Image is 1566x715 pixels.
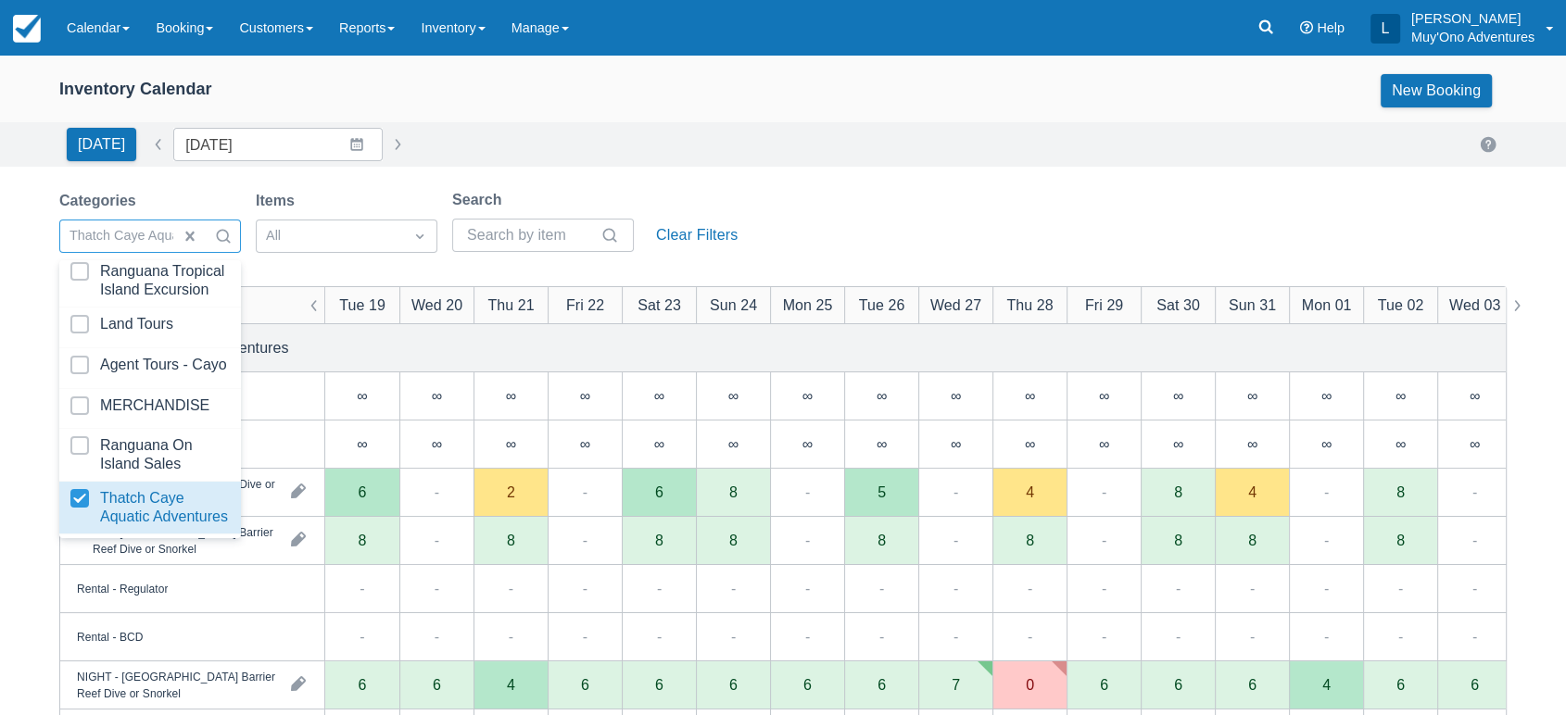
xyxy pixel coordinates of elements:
div: Sun 31 [1229,294,1276,316]
div: 6 [325,661,399,709]
div: ∞ [1099,388,1109,403]
div: ∞ [770,372,844,420]
div: - [805,481,810,503]
div: ∞ [728,436,739,451]
div: 6 [581,677,589,692]
div: 6 [359,677,367,692]
div: - [435,481,439,503]
input: Date [173,128,383,161]
div: 6 [1215,661,1289,709]
div: 6 [878,677,886,692]
input: Search by item [467,219,597,252]
p: Muy'Ono Adventures [1411,28,1534,46]
div: 8 [1026,533,1034,547]
div: 8 [507,533,515,547]
div: Tue 26 [859,294,905,316]
div: ∞ [654,388,664,403]
div: ∞ [399,372,474,420]
label: Search [452,189,509,211]
div: ∞ [1396,436,1406,451]
div: - [731,577,736,599]
div: Thu 28 [1006,294,1053,316]
div: ∞ [696,372,770,420]
div: - [953,577,958,599]
div: Tue 19 [339,294,385,316]
div: 4 [1289,661,1363,709]
div: 6 [655,484,663,499]
div: ∞ [1025,436,1035,451]
div: ∞ [1173,388,1183,403]
div: - [360,625,364,647]
div: - [1102,577,1106,599]
div: - [435,625,439,647]
div: L [1370,14,1400,44]
div: ∞ [580,388,590,403]
div: - [1028,577,1032,599]
div: ∞ [506,436,516,451]
div: Rental - Regulator [77,580,168,596]
div: ∞ [918,372,992,420]
span: Help [1317,20,1345,35]
div: ∞ [877,388,887,403]
div: - [1102,625,1106,647]
div: - [1398,577,1403,599]
div: 8 [1174,533,1182,547]
div: ∞ [770,420,844,469]
div: ∞ [1289,420,1363,469]
div: ∞ [951,436,961,451]
div: ∞ [1215,372,1289,420]
div: - [879,625,884,647]
div: 4 [1322,677,1331,692]
div: - [805,577,810,599]
div: - [435,577,439,599]
div: Mon 25 [783,294,833,316]
div: ∞ [696,420,770,469]
div: 8 [878,533,886,547]
div: Sat 30 [1156,294,1200,316]
div: - [1250,577,1255,599]
div: ∞ [432,436,442,451]
div: - [1176,625,1181,647]
span: Search [214,227,233,245]
div: ∞ [1289,372,1363,420]
div: - [360,577,364,599]
div: ∞ [654,436,664,451]
div: ∞ [474,420,548,469]
div: - [1324,481,1329,503]
div: 8 [729,533,738,547]
div: ∞ [506,388,516,403]
div: Rental - BCD [77,628,143,645]
div: 6 [844,661,918,709]
div: 2 [507,484,515,499]
div: ∞ [1099,436,1109,451]
div: ∞ [622,420,696,469]
div: Sat 23 [638,294,681,316]
div: 6 [433,677,441,692]
div: 8 [1396,484,1405,499]
div: - [1472,625,1477,647]
div: Inventory Calendar [59,79,212,100]
div: ∞ [877,436,887,451]
div: - [1176,577,1181,599]
label: Categories [59,190,144,212]
div: 6 [1471,677,1479,692]
div: ∞ [802,388,813,403]
div: 6 [1141,661,1215,709]
div: 7 [952,677,960,692]
div: - [1102,529,1106,551]
div: - [1324,529,1329,551]
div: - [583,481,587,503]
div: ∞ [548,420,622,469]
div: ∞ [622,372,696,420]
div: NIGHT - [GEOGRAPHIC_DATA] Barrier Reef Dive or Snorkel [77,668,276,701]
div: 6 [729,677,738,692]
div: 6 [1100,677,1108,692]
p: [PERSON_NAME] [1411,9,1534,28]
div: Wed 03 [1449,294,1500,316]
div: - [1472,529,1477,551]
div: 8 [1396,533,1405,547]
div: - [805,625,810,647]
div: - [1028,625,1032,647]
a: New Booking [1381,74,1492,107]
div: 6 [1396,677,1405,692]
